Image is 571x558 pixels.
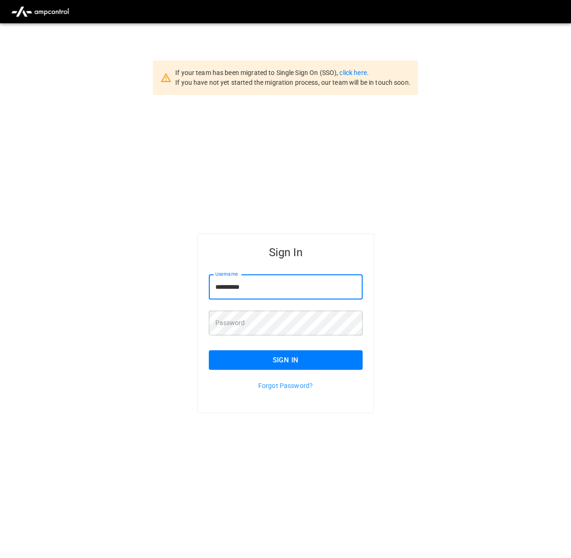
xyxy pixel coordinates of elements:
[175,79,411,86] span: If you have not yet started the migration process, our team will be in touch soon.
[209,245,363,260] h5: Sign In
[175,69,339,76] span: If your team has been migrated to Single Sign On (SSO),
[339,69,368,76] a: click here.
[7,3,73,20] img: ampcontrol.io logo
[209,350,363,370] button: Sign In
[215,271,238,278] label: Username
[209,381,363,390] p: Forgot Password?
